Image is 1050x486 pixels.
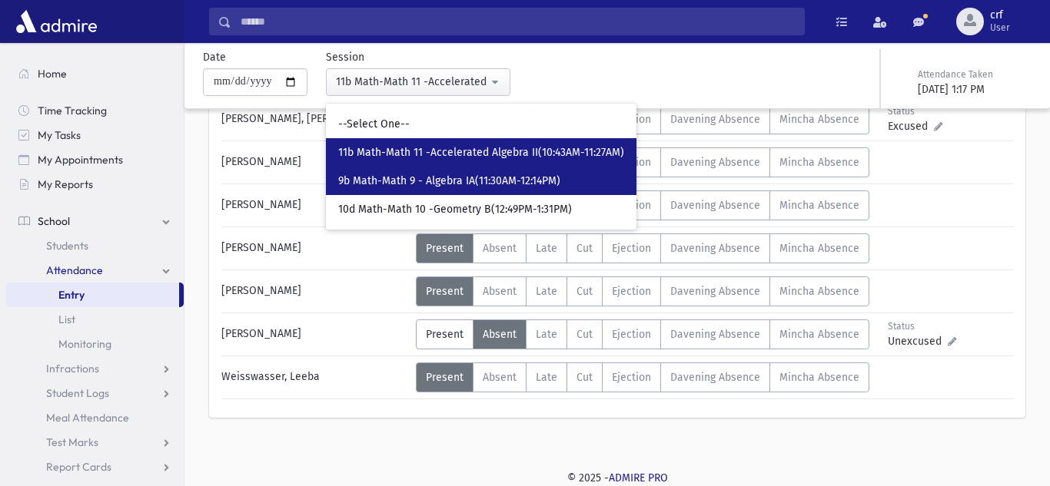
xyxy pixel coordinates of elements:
[58,337,111,351] span: Monitoring
[46,460,111,474] span: Report Cards
[338,202,572,217] span: 10d Math-Math 10 -Geometry B(12:49PM-1:31PM)
[483,285,517,298] span: Absent
[888,333,948,349] span: Unexcused
[6,258,184,283] a: Attendance
[214,362,416,392] div: Weisswasser, Leeba
[536,242,557,255] span: Late
[577,328,593,341] span: Cut
[670,113,760,126] span: Davening Absence
[888,104,956,118] div: Status
[577,285,593,298] span: Cut
[483,242,517,255] span: Absent
[990,21,1010,34] span: User
[336,74,488,90] div: 11b Math-Math 11 -Accelerated Algebra II(10:43AM-11:27AM)
[209,470,1025,486] div: © 2025 -
[214,147,416,177] div: [PERSON_NAME]
[612,371,651,384] span: Ejection
[58,288,85,302] span: Entry
[203,49,226,65] label: Date
[12,6,101,37] img: AdmirePro
[214,319,416,349] div: [PERSON_NAME]
[338,117,410,132] span: --Select One--
[214,276,416,306] div: [PERSON_NAME]
[426,285,464,298] span: Present
[612,285,651,298] span: Ejection
[6,283,179,307] a: Entry
[416,276,869,306] div: AttTypes
[6,381,184,405] a: Student Logs
[670,328,760,341] span: Davening Absence
[46,435,98,449] span: Test Marks
[779,156,859,169] span: Mincha Absence
[426,242,464,255] span: Present
[6,356,184,381] a: Infractions
[612,328,651,341] span: Ejection
[46,386,109,400] span: Student Logs
[483,371,517,384] span: Absent
[888,319,956,333] div: Status
[416,147,869,177] div: AttTypes
[6,123,184,147] a: My Tasks
[612,242,651,255] span: Ejection
[46,263,103,277] span: Attendance
[990,9,1010,21] span: crf
[6,209,184,233] a: School
[670,199,760,212] span: Davening Absence
[670,156,760,169] span: Davening Absence
[779,199,859,212] span: Mincha Absence
[231,8,804,35] input: Search
[416,319,869,349] div: AttTypes
[6,172,184,197] a: My Reports
[779,242,859,255] span: Mincha Absence
[483,328,517,341] span: Absent
[326,49,364,65] label: Session
[38,214,70,228] span: School
[779,371,859,384] span: Mincha Absence
[6,405,184,430] a: Meal Attendance
[46,411,129,425] span: Meal Attendance
[6,307,184,332] a: List
[326,68,510,96] button: 11b Math-Math 11 -Accelerated Algebra II(10:43AM-11:27AM)
[214,190,416,220] div: [PERSON_NAME]
[58,312,75,326] span: List
[6,61,184,86] a: Home
[536,328,557,341] span: Late
[577,242,593,255] span: Cut
[6,455,184,479] a: Report Cards
[426,328,464,341] span: Present
[416,362,869,392] div: AttTypes
[46,239,88,253] span: Students
[338,174,560,189] span: 9b Math-Math 9 - Algebra IA(11:30AM-12:14PM)
[779,285,859,298] span: Mincha Absence
[577,371,593,384] span: Cut
[779,328,859,341] span: Mincha Absence
[779,113,859,126] span: Mincha Absence
[38,153,123,167] span: My Appointments
[38,177,93,191] span: My Reports
[536,285,557,298] span: Late
[38,67,67,81] span: Home
[6,147,184,172] a: My Appointments
[670,242,760,255] span: Davening Absence
[918,68,1028,81] div: Attendance Taken
[38,128,81,142] span: My Tasks
[416,233,869,263] div: AttTypes
[888,118,934,134] span: Excused
[338,145,624,160] span: 11b Math-Math 11 -Accelerated Algebra II(10:43AM-11:27AM)
[214,233,416,263] div: [PERSON_NAME]
[214,104,416,134] div: [PERSON_NAME], [PERSON_NAME]
[6,98,184,123] a: Time Tracking
[6,332,184,356] a: Monitoring
[38,104,107,117] span: Time Tracking
[918,81,1028,98] div: [DATE] 1:17 PM
[536,371,557,384] span: Late
[6,233,184,258] a: Students
[426,371,464,384] span: Present
[416,190,869,220] div: AttTypes
[46,362,99,375] span: Infractions
[6,430,184,455] a: Test Marks
[416,104,869,134] div: AttTypes
[670,285,760,298] span: Davening Absence
[670,371,760,384] span: Davening Absence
